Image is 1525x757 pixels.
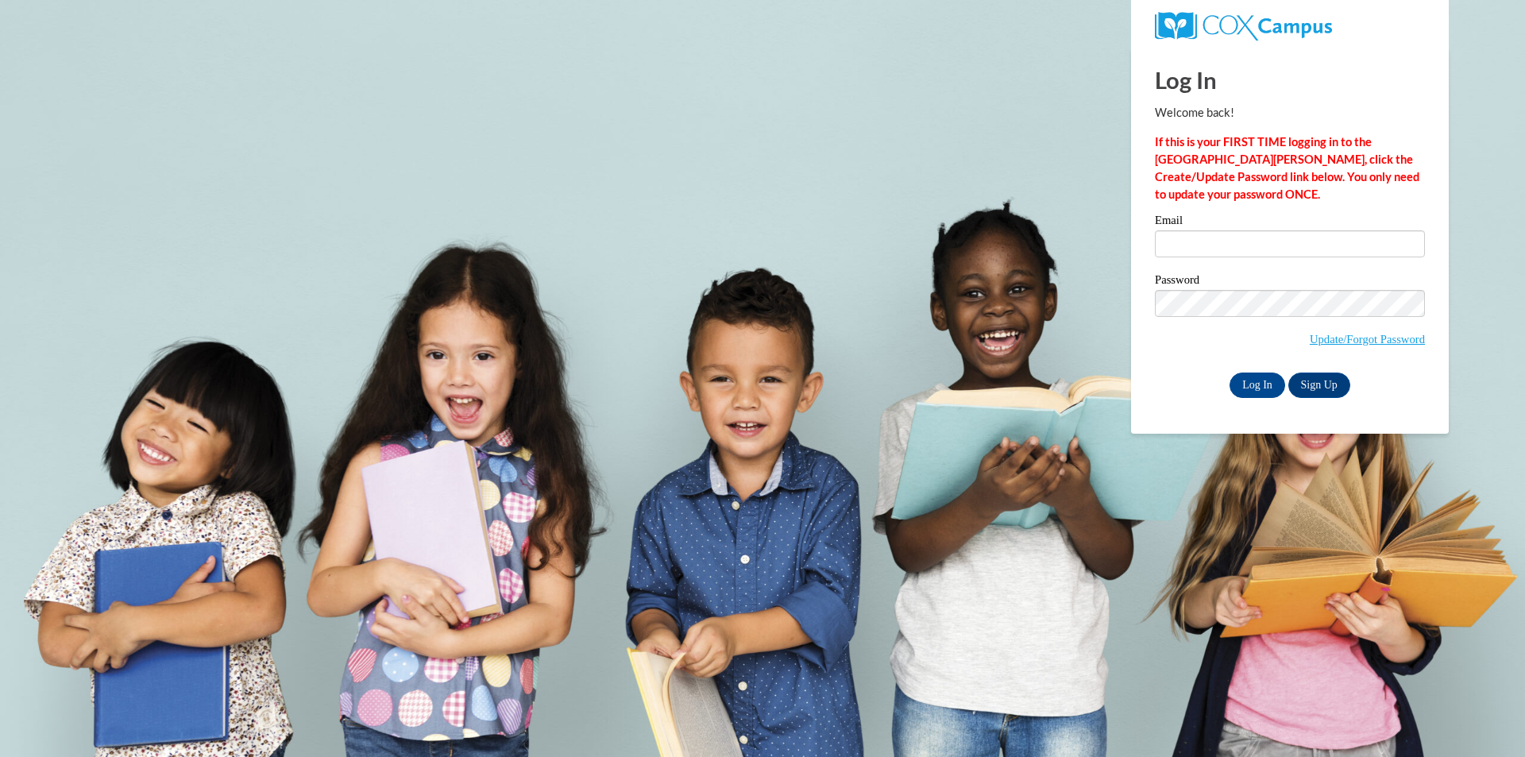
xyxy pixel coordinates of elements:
[1155,18,1332,32] a: COX Campus
[1230,373,1285,398] input: Log In
[1155,104,1425,122] p: Welcome back!
[1310,333,1425,346] a: Update/Forgot Password
[1155,12,1332,41] img: COX Campus
[1155,214,1425,230] label: Email
[1155,274,1425,290] label: Password
[1155,135,1419,201] strong: If this is your FIRST TIME logging in to the [GEOGRAPHIC_DATA][PERSON_NAME], click the Create/Upd...
[1288,373,1350,398] a: Sign Up
[1155,64,1425,96] h1: Log In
